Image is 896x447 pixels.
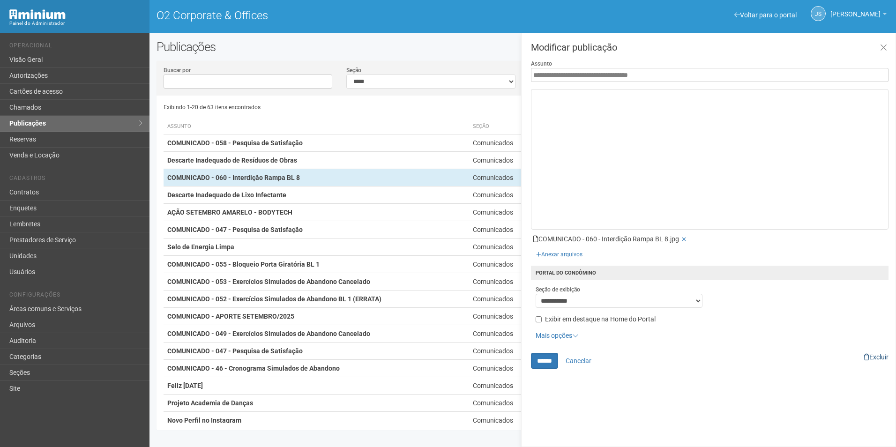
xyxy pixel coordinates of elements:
td: Comunicados [469,412,566,429]
li: Configurações [9,291,142,301]
strong: Descarte Inadequado de Resíduos de Obras [167,156,297,164]
div: Painel do Administrador [9,19,142,28]
li: Cadastros [9,175,142,185]
strong: COMUNICADO - 055 - Bloqueio Porta Giratória BL 1 [167,261,320,268]
a: [PERSON_NAME] [830,12,887,19]
strong: Feliz [DATE] [167,382,203,389]
strong: COMUNICADO - 052 - Exercícios Simulados de Abandono BL 1 (ERRATA) [167,295,381,303]
label: Buscar por [164,66,191,74]
td: Comunicados [469,273,566,291]
span: Exibir em destaque na Home do Portal [545,315,656,323]
td: Comunicados [469,325,566,343]
strong: Descarte Inadequado de Lixo Infectante [167,191,286,199]
h2: Publicações [157,40,454,54]
td: Comunicados [469,204,566,221]
h4: Portal do condômino [531,266,889,280]
strong: COMUNICADO - 049 - Exercícios Simulados de Abandono Cancelado [167,330,370,337]
input: Exibir em destaque na Home do Portal [536,316,542,322]
li: COMUNICADO - 060 - Interdição Rampa BL 8.jpg [533,234,886,245]
td: Comunicados [469,395,566,412]
label: Seção [346,66,361,74]
td: Comunicados [469,377,566,395]
td: Comunicados [469,291,566,308]
td: Comunicados [469,343,566,360]
h3: Modificar publicação [531,43,889,52]
td: Comunicados [469,186,566,204]
div: Exibindo 1-20 de 63 itens encontrados [164,100,523,114]
span: Jeferson Souza [830,1,881,18]
img: Minium [9,9,66,19]
a: Excluir [864,353,889,361]
td: Comunicados [469,152,566,169]
strong: COMUNICADO - 058 - Pesquisa de Satisfação [167,139,303,147]
th: Assunto [164,119,469,134]
td: Comunicados [469,134,566,152]
strong: Projeto Academia de Danças [167,399,253,407]
strong: Novo Perfil no Instagram [167,417,241,424]
td: Comunicados [469,238,566,256]
a: Cancelar [560,353,597,369]
strong: COMUNICADO - 053 - Exercícios Simulados de Abandono Cancelado [167,278,370,285]
strong: Selo de Energia Limpa [167,243,234,251]
li: Operacional [9,42,142,52]
a: JS [811,6,826,21]
a: Mais opções [536,332,579,339]
td: Comunicados [469,308,566,325]
strong: AÇÃO SETEMBRO AMARELO - BODYTECH [167,209,292,216]
strong: COMUNICADO - APORTE SETEMBRO/2025 [167,313,294,320]
th: Seção [469,119,566,134]
td: Comunicados [469,256,566,273]
label: Seção de exibição [536,285,580,294]
strong: COMUNICADO - 047 - Pesquisa de Satisfação [167,226,303,233]
strong: COMUNICADO - 060 - Interdição Rampa BL 8 [167,174,300,181]
label: Assunto [531,60,552,68]
strong: COMUNICADO - 46 - Cronograma Simulados de Abandono [167,365,340,372]
div: Anexar arquivos [531,245,588,259]
td: Comunicados [469,221,566,238]
td: Comunicados [469,169,566,186]
td: Comunicados [469,360,566,377]
strong: COMUNICADO - 047 - Pesquisa de Satisfação [167,347,303,355]
h1: O2 Corporate & Offices [157,9,516,22]
a: Voltar para o portal [734,11,797,19]
i: Remover [682,237,686,242]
